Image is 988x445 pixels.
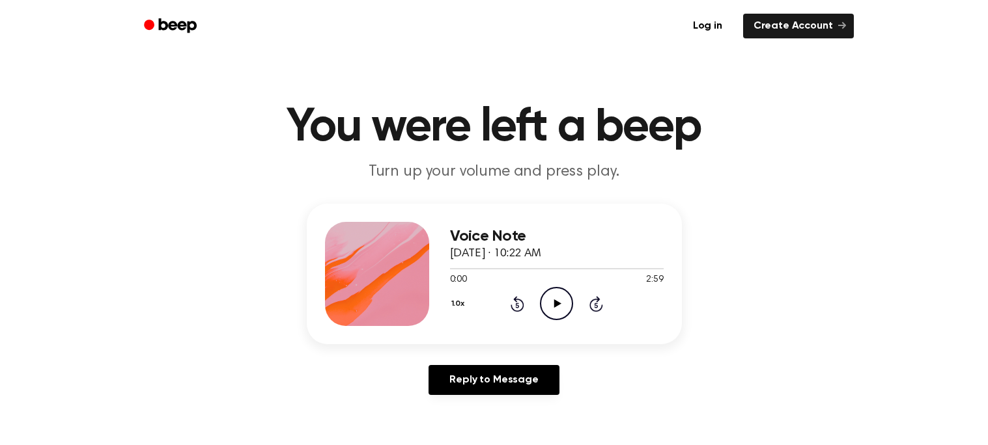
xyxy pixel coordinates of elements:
span: 2:59 [646,273,663,287]
p: Turn up your volume and press play. [244,161,744,183]
a: Reply to Message [429,365,559,395]
a: Log in [680,11,735,41]
h3: Voice Note [450,228,664,245]
h1: You were left a beep [161,104,828,151]
span: [DATE] · 10:22 AM [450,248,541,260]
span: 0:00 [450,273,467,287]
a: Create Account [743,14,854,38]
button: 1.0x [450,293,470,315]
a: Beep [135,14,208,39]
